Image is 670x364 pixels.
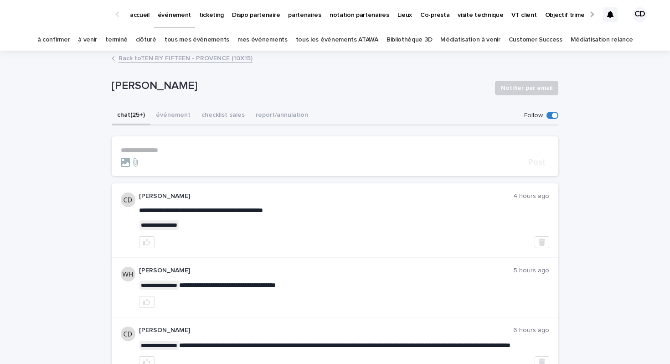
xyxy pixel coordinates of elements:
[495,81,558,95] button: Notifier par email
[105,29,128,51] a: terminé
[440,29,500,51] a: Médiatisation à venir
[139,192,513,200] p: [PERSON_NAME]
[237,29,288,51] a: mes événements
[119,52,253,63] a: Back toTEN BY FIFTEEN - PROVENCE (10X15)
[571,29,633,51] a: Médiatisation relance
[501,83,552,93] span: Notifier par email
[139,267,514,275] p: [PERSON_NAME]
[525,158,549,166] button: Post
[112,106,150,125] button: chat (25+)
[524,112,543,120] p: Follow
[250,106,314,125] button: report/annulation
[165,29,229,51] a: tous mes événements
[387,29,432,51] a: Bibliothèque 3D
[196,106,250,125] button: checklist sales
[18,5,107,24] img: Ls34BcGeRexTGTNfXpUC
[514,267,549,275] p: 5 hours ago
[139,296,155,308] button: like this post
[513,192,549,200] p: 4 hours ago
[139,327,513,334] p: [PERSON_NAME]
[136,29,156,51] a: clôturé
[296,29,378,51] a: tous les événements ATAWA
[139,236,155,248] button: like this post
[509,29,562,51] a: Customer Success
[78,29,97,51] a: à venir
[112,79,488,93] p: [PERSON_NAME]
[528,158,546,166] span: Post
[150,106,196,125] button: événement
[535,236,549,248] button: Delete post
[513,327,549,334] p: 6 hours ago
[37,29,70,51] a: à confirmer
[633,7,647,22] div: CD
